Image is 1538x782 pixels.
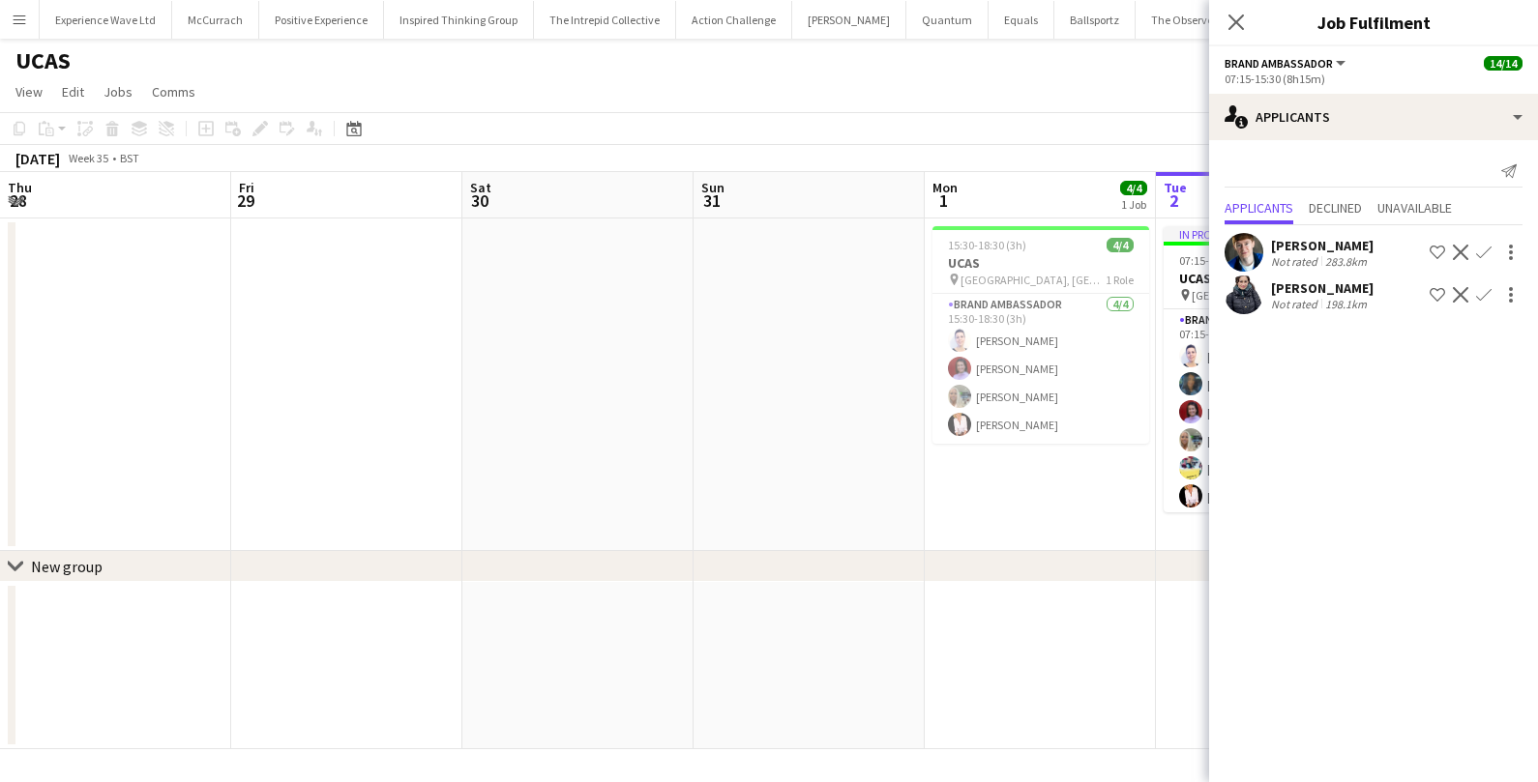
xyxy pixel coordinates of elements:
span: [GEOGRAPHIC_DATA], [GEOGRAPHIC_DATA] [1192,288,1337,303]
span: 28 [5,189,32,212]
span: 31 [698,189,725,212]
button: McCurrach [172,1,259,39]
app-card-role: Brand Ambassador4/415:30-18:30 (3h)[PERSON_NAME][PERSON_NAME][PERSON_NAME][PERSON_NAME] [932,294,1149,444]
app-job-card: In progress07:15-15:30 (8h15m)14/14UCAS [GEOGRAPHIC_DATA], [GEOGRAPHIC_DATA]1 RoleBrand Ambassado... [1164,226,1380,512]
button: The Observer [1136,1,1233,39]
app-job-card: 15:30-18:30 (3h)4/4UCAS [GEOGRAPHIC_DATA], [GEOGRAPHIC_DATA]1 RoleBrand Ambassador4/415:30-18:30 ... [932,226,1149,444]
button: Action Challenge [676,1,792,39]
div: 283.8km [1321,254,1371,269]
h3: UCAS [1164,270,1380,287]
button: Positive Experience [259,1,384,39]
span: Tue [1164,179,1187,196]
span: 2 [1161,189,1187,212]
span: 30 [467,189,491,212]
span: Sun [701,179,725,196]
span: Declined [1309,201,1362,215]
div: BST [120,151,139,165]
span: Week 35 [64,151,112,165]
button: Inspired Thinking Group [384,1,534,39]
span: Comms [152,83,195,101]
span: Jobs [104,83,133,101]
span: Mon [932,179,958,196]
h3: Job Fulfilment [1209,10,1538,35]
a: Jobs [96,79,140,104]
h1: UCAS [15,46,71,75]
span: 1 Role [1106,273,1134,287]
button: [PERSON_NAME] [792,1,906,39]
a: Edit [54,79,92,104]
div: New group [31,557,103,576]
span: 4/4 [1120,181,1147,195]
div: 198.1km [1321,297,1371,311]
span: Fri [239,179,254,196]
span: Edit [62,83,84,101]
div: [DATE] [15,149,60,168]
span: 14/14 [1484,56,1523,71]
span: 15:30-18:30 (3h) [948,238,1026,252]
div: Not rated [1271,297,1321,311]
div: [PERSON_NAME] [1271,237,1374,254]
a: Comms [144,79,203,104]
div: In progress [1164,226,1380,242]
div: 1 Job [1121,197,1146,212]
div: Applicants [1209,94,1538,140]
h3: UCAS [932,254,1149,272]
span: Unavailable [1377,201,1452,215]
span: View [15,83,43,101]
span: Thu [8,179,32,196]
span: 1 [930,189,958,212]
span: 4/4 [1107,238,1134,252]
span: Sat [470,179,491,196]
span: [GEOGRAPHIC_DATA], [GEOGRAPHIC_DATA] [961,273,1106,287]
button: Equals [989,1,1054,39]
button: Quantum [906,1,989,39]
a: View [8,79,50,104]
button: Ballsportz [1054,1,1136,39]
span: Brand Ambassador [1225,56,1333,71]
span: Applicants [1225,201,1293,215]
div: [PERSON_NAME] [1271,279,1374,297]
app-card-role: Brand Ambassador14/1407:15-15:30 (8h15m)[PERSON_NAME][PERSON_NAME][PERSON_NAME][PERSON_NAME][PERS... [1164,309,1380,739]
button: The Intrepid Collective [534,1,676,39]
div: Not rated [1271,254,1321,269]
div: 07:15-15:30 (8h15m) [1225,72,1523,86]
span: 07:15-15:30 (8h15m) [1179,253,1280,268]
button: Experience Wave Ltd [40,1,172,39]
span: 29 [236,189,254,212]
button: Brand Ambassador [1225,56,1348,71]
